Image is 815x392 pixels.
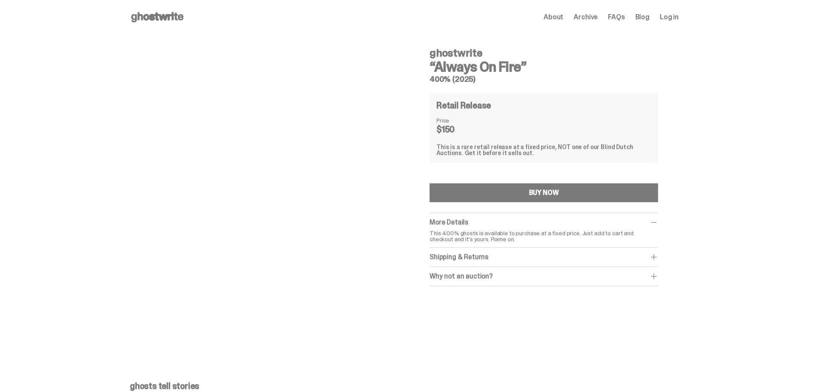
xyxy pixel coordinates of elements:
h4: ghostwrite [430,48,658,58]
dd: $150 [436,125,479,134]
dt: Price [436,117,479,123]
div: BUY NOW [529,189,559,196]
h5: 400% (2025) [430,75,658,83]
a: Blog [635,14,650,21]
div: Why not an auction? [430,272,658,281]
a: Log in [660,14,679,21]
span: More Details [430,218,468,227]
div: Shipping & Returns [430,253,658,261]
a: About [544,14,563,21]
h3: “Always On Fire” [430,60,658,74]
h4: Retail Release [436,101,491,110]
button: BUY NOW [430,183,658,202]
a: FAQs [608,14,625,21]
p: ghosts tell stories [130,382,679,390]
div: This is a rare retail release at a fixed price, NOT one of our Blind Dutch Auctions. Get it befor... [436,144,651,156]
a: Archive [574,14,598,21]
p: This 400% ghosts is available to purchase at a fixed price. Just add to cart and checkout and it'... [430,230,658,242]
